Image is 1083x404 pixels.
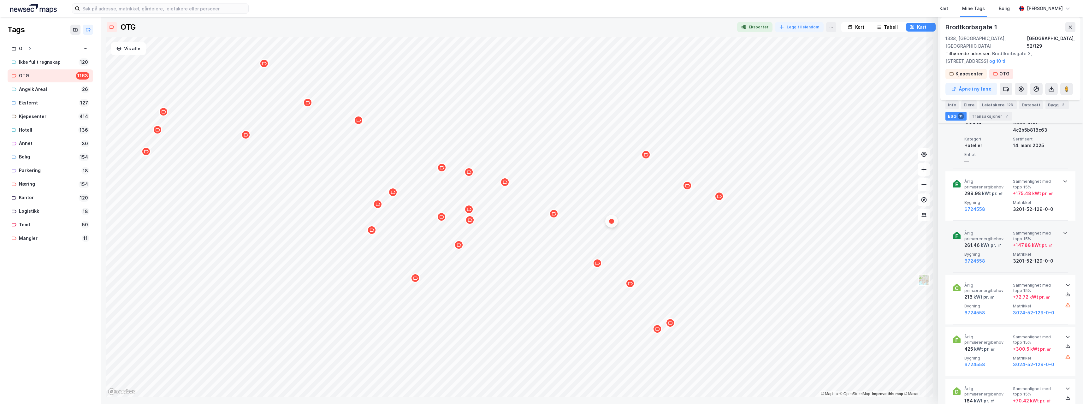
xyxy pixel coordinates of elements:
[1013,334,1059,345] span: Sammenlignet med topp 15%
[19,58,76,66] div: Ikke fullt regnskap
[964,230,1010,241] span: Årlig primærenergibehov
[964,200,1010,205] span: Bygning
[964,152,1010,157] span: Enhet
[1006,102,1014,108] div: 123
[1051,374,1083,404] div: Kontrollprogram for chat
[964,136,1010,142] span: Kategori
[969,112,1012,121] div: Transaksjoner
[367,225,376,235] div: Map marker
[1013,190,1053,197] div: + 175.48 kWt pr. ㎡
[19,221,78,229] div: Tomt
[945,83,997,95] button: Åpne i ny fane
[964,252,1010,257] span: Bygning
[79,181,89,188] div: 154
[964,257,985,265] button: 6724558
[1013,309,1054,317] button: 3024-52-129-0-0
[999,70,1009,78] div: OTG
[19,126,76,134] div: Hotell
[1013,257,1059,265] div: 3201-52-129-0-0
[979,100,1017,109] div: Leietakere
[10,4,57,13] img: logo.a4113a55bc3d86da70a041830d287a7e.svg
[1027,5,1063,12] div: [PERSON_NAME]
[79,194,89,202] div: 120
[141,147,151,156] div: Map marker
[945,35,1027,50] div: 1338, [GEOGRAPHIC_DATA], [GEOGRAPHIC_DATA]
[111,42,146,55] button: Vis alle
[1013,282,1059,294] span: Sammenlignet med topp 15%
[19,194,76,202] div: Kontor
[82,235,89,242] div: 11
[8,164,93,177] a: Parkering18
[1027,35,1075,50] div: [GEOGRAPHIC_DATA], 52/129
[19,113,76,121] div: Kjøpesenter
[840,392,870,396] a: OpenStreetMap
[653,324,662,334] div: Map marker
[1013,205,1059,213] div: 3201-52-129-0-0
[904,392,919,396] a: Maxar
[964,293,994,301] div: 218
[962,5,985,12] div: Mine Tags
[241,130,251,140] div: Map marker
[964,309,985,317] button: 6724558
[354,116,363,125] div: Map marker
[8,191,93,204] a: Kontor120
[81,221,89,229] div: 50
[964,179,1010,190] span: Årlig primærenergibehov
[1013,252,1059,257] span: Matrikkel
[973,293,994,301] div: kWt pr. ㎡
[1013,136,1059,142] span: Sertifisert
[464,205,474,214] div: Map marker
[872,392,903,396] a: Improve this map
[81,86,89,93] div: 26
[76,72,89,80] div: 1163
[945,22,998,32] div: Brodtkorbsgate 1
[8,137,93,150] a: Annet30
[19,207,79,215] div: Logistikk
[437,163,447,172] div: Map marker
[411,273,420,283] div: Map marker
[108,388,136,395] a: Mapbox homepage
[961,100,977,109] div: Eiere
[593,258,602,268] div: Map marker
[964,157,1010,165] div: —
[939,5,948,12] div: Kart
[964,345,995,353] div: 425
[1013,142,1059,149] div: 14. mars 2025
[1060,102,1066,108] div: 2
[19,72,74,80] div: OTG
[8,151,93,163] a: Bolig154
[821,392,838,396] a: Mapbox
[666,318,675,328] div: Map marker
[918,274,930,286] img: Z
[80,4,248,13] input: Søk på adresse, matrikkel, gårdeiere, leietakere eller personer
[8,97,93,110] a: Eksternt127
[121,22,136,32] div: OTG
[464,167,474,177] div: Map marker
[956,70,983,78] div: Kjøpesenter
[964,303,1010,309] span: Bygning
[1013,293,1050,301] div: + 72.72 kWt pr. ㎡
[303,98,312,107] div: Map marker
[465,215,475,225] div: Map marker
[79,153,89,161] div: 154
[8,83,93,96] a: Angvik Areal26
[1013,361,1054,368] button: 3024-52-129-0-0
[81,208,89,215] div: 18
[855,23,864,31] div: Kort
[153,125,162,134] div: Map marker
[19,153,76,161] div: Bolig
[19,99,76,107] div: Eksternt
[884,23,898,31] div: Tabell
[106,37,933,397] canvas: Map
[437,212,446,222] div: Map marker
[388,187,398,197] div: Map marker
[80,140,89,147] div: 30
[1051,374,1083,404] iframe: Chat Widget
[500,177,510,187] div: Map marker
[945,112,967,121] div: ESG
[159,107,168,116] div: Map marker
[8,124,93,137] a: Hotell136
[8,218,93,231] a: Tomt50
[78,113,89,120] div: 414
[8,232,93,245] a: Mangler11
